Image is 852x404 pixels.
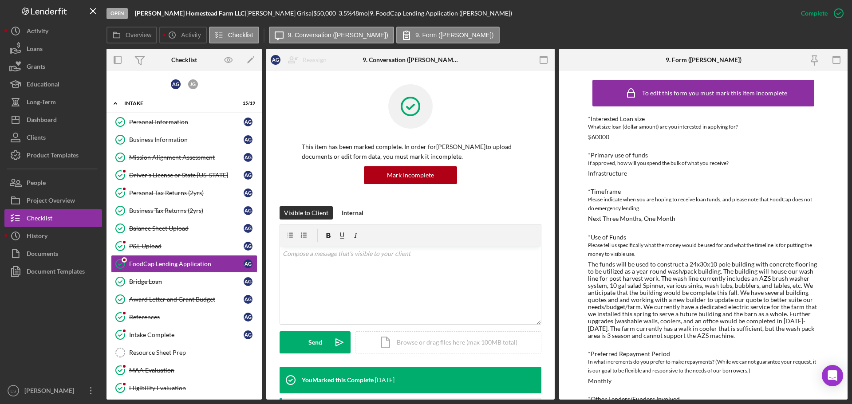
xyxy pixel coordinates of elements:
[111,131,257,149] a: Business InformationAG
[106,8,128,19] div: Open
[244,118,252,126] div: A G
[4,93,102,111] button: Long-Term
[111,361,257,379] a: MAA Evaluation
[280,206,333,220] button: Visible to Client
[27,75,59,95] div: Educational
[588,261,819,339] div: The funds will be used to construct a 24x30x10 pole building with concrete flooring to be utilize...
[129,384,257,392] div: Eligibility Evaluation
[352,10,368,17] div: 48 mo
[111,308,257,326] a: ReferencesAG
[129,207,244,214] div: Business Tax Returns (2yrs)
[126,31,151,39] label: Overview
[588,241,819,259] div: Please tell us specifically what the money would be used for and what the timeline is for putting...
[266,51,335,69] button: AGReassign
[284,206,328,220] div: Visible to Client
[111,166,257,184] a: Driver's License or State [US_STATE]AG
[822,365,843,386] div: Open Intercom Messenger
[4,129,102,146] a: Clients
[4,58,102,75] button: Grants
[111,220,257,237] a: Balance Sheet UploadAG
[27,146,79,166] div: Product Templates
[27,129,46,149] div: Clients
[588,350,819,357] div: *Preferred Repayment Period
[129,172,244,179] div: Driver's License or State [US_STATE]
[642,90,787,97] div: To edit this form you must mark this item incomplete
[129,118,244,126] div: Personal Information
[244,259,252,268] div: A G
[588,159,819,168] div: If approved, how will you spend the bulk of what you receive?
[111,344,257,361] a: Resource Sheet Prep
[4,209,102,227] button: Checklist
[303,51,327,69] div: Reassign
[171,56,197,63] div: Checklist
[111,290,257,308] a: Award Letter and Grant BudgetAG
[111,113,257,131] a: Personal InformationAG
[129,296,244,303] div: Award Letter and Grant Budget
[129,331,244,338] div: Intake Complete
[280,331,351,353] button: Send
[368,10,512,17] div: | 9. FoodCap Lending Application ([PERSON_NAME])
[27,174,46,194] div: People
[111,379,257,397] a: Eligibility Evaluation
[135,9,245,17] b: [PERSON_NAME] Homestead Farm LLC
[209,27,259,43] button: Checklist
[4,22,102,40] button: Activity
[588,152,819,159] div: *Primary use of funds
[129,225,244,232] div: Balance Sheet Upload
[4,111,102,129] button: Dashboard
[27,40,43,60] div: Loans
[27,263,85,282] div: Document Templates
[188,79,198,89] div: J G
[181,31,201,39] label: Activity
[588,357,819,375] div: In what increments do you prefer to make repayments? (While we cannot guarantee your request, it ...
[129,278,244,285] div: Bridge Loan
[588,377,611,384] div: Monthly
[4,263,102,280] button: Document Templates
[588,195,819,213] div: Please indicate when you are hoping to receive loan funds, and please note that FoodCap does not ...
[801,4,828,22] div: Complete
[375,377,394,384] time: 2025-08-05 16:36
[588,115,819,122] div: *Interested Loan size
[244,277,252,286] div: A G
[244,188,252,197] div: A G
[129,154,244,161] div: Mission Alignment Assessment
[246,10,313,17] div: [PERSON_NAME] Grisa |
[111,202,257,220] a: Business Tax Returns (2yrs)AG
[288,31,388,39] label: 9. Conversation ([PERSON_NAME])
[269,27,394,43] button: 9. Conversation ([PERSON_NAME])
[4,146,102,164] a: Product Templates
[111,237,257,255] a: P&L UploadAG
[27,227,47,247] div: History
[106,27,157,43] button: Overview
[129,260,244,267] div: FoodCap Lending Application
[111,149,257,166] a: Mission Alignment AssessmentAG
[22,382,80,402] div: [PERSON_NAME]
[27,245,58,265] div: Documents
[228,31,253,39] label: Checklist
[27,209,52,229] div: Checklist
[124,101,233,106] div: Intake
[159,27,206,43] button: Activity
[4,227,102,245] button: History
[244,171,252,180] div: A G
[342,206,363,220] div: Internal
[363,56,459,63] div: 9. Conversation ([PERSON_NAME])
[129,189,244,196] div: Personal Tax Returns (2yrs)
[4,174,102,192] button: People
[27,111,57,131] div: Dashboard
[244,135,252,144] div: A G
[27,192,75,212] div: Project Overview
[239,101,255,106] div: 15 / 19
[129,243,244,250] div: P&L Upload
[588,170,627,177] div: Infrastructure
[4,192,102,209] a: Project Overview
[244,330,252,339] div: A G
[308,331,322,353] div: Send
[4,40,102,58] button: Loans
[313,9,336,17] span: $50,000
